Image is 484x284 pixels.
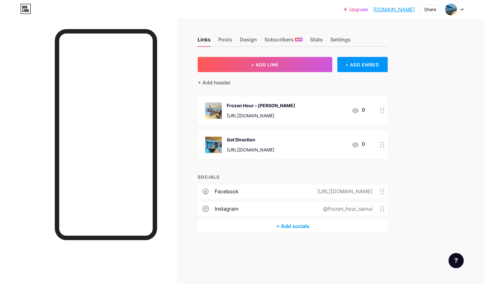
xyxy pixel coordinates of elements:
a: Upgrade [344,7,368,12]
div: Frozen Hour – [PERSON_NAME] [227,103,295,108]
div: + ADD EMBED [337,57,388,72]
div: Settings [330,37,351,46]
div: + Add header [198,80,231,85]
div: Stats [310,37,323,46]
div: Subscribers [264,37,302,46]
div: Links [198,37,211,46]
a: [DOMAIN_NAME] [373,7,415,12]
img: Get Direction [205,137,222,153]
div: instagram [215,206,239,212]
div: Share [424,7,436,12]
span: NEW [296,38,302,41]
div: facebook [215,188,239,194]
div: SOCIALS [198,175,388,180]
div: + Add socials [198,219,388,233]
div: [URL][DOMAIN_NAME] [227,113,295,118]
div: [URL][DOMAIN_NAME] [227,147,274,152]
div: [URL][DOMAIN_NAME] [307,188,380,194]
button: + ADD LINK [198,57,332,72]
img: frozenhour [445,3,457,15]
div: @frozen_hour_samui [313,206,380,212]
div: 0 [352,141,365,149]
img: Frozen Hour – Koh Samui [205,102,222,119]
div: Posts [218,37,232,46]
div: Get Direction [227,137,274,142]
div: 0 [352,107,365,114]
div: Design [240,37,257,46]
span: + ADD LINK [251,62,278,67]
